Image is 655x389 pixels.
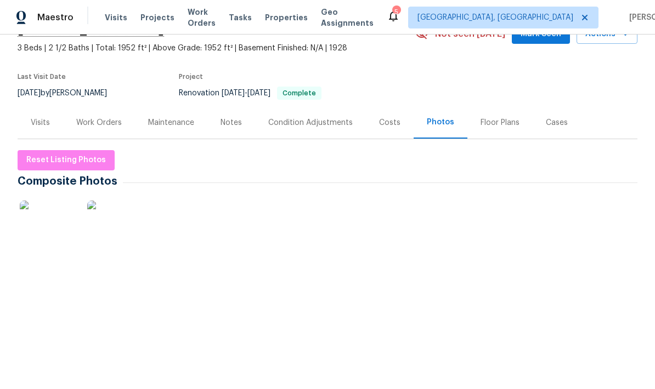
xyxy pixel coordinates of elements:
[18,43,415,54] span: 3 Beds | 2 1/2 Baths | Total: 1952 ft² | Above Grade: 1952 ft² | Basement Finished: N/A | 1928
[26,153,106,167] span: Reset Listing Photos
[18,150,115,170] button: Reset Listing Photos
[222,89,245,97] span: [DATE]
[179,89,321,97] span: Renovation
[31,117,50,128] div: Visits
[221,117,242,128] div: Notes
[18,87,120,100] div: by [PERSON_NAME]
[37,12,74,23] span: Maestro
[179,73,203,80] span: Project
[427,117,454,128] div: Photos
[247,89,270,97] span: [DATE]
[546,117,568,128] div: Cases
[392,7,400,18] div: 5
[417,12,573,23] span: [GEOGRAPHIC_DATA], [GEOGRAPHIC_DATA]
[105,12,127,23] span: Visits
[18,176,123,187] span: Composite Photos
[481,117,520,128] div: Floor Plans
[278,90,320,96] span: Complete
[265,12,308,23] span: Properties
[188,7,216,28] span: Work Orders
[18,73,66,80] span: Last Visit Date
[148,117,194,128] div: Maintenance
[379,117,400,128] div: Costs
[222,89,270,97] span: -
[76,117,122,128] div: Work Orders
[140,12,174,23] span: Projects
[229,14,252,21] span: Tasks
[18,89,41,97] span: [DATE]
[268,117,353,128] div: Condition Adjustments
[321,7,374,28] span: Geo Assignments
